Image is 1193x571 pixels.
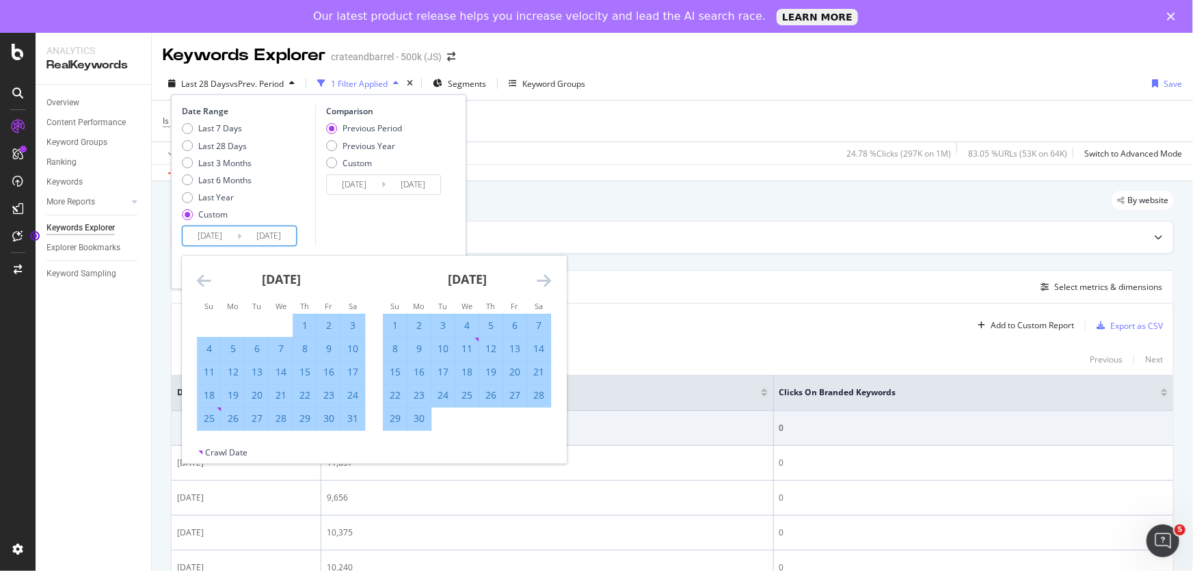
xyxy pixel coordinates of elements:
div: Custom [343,157,372,169]
small: Fr [325,301,332,311]
span: 5 [1175,524,1185,535]
div: 26 [222,412,245,425]
div: Previous [1090,354,1123,365]
div: 7 [527,319,550,332]
small: We [461,301,472,311]
div: legacy label [1112,191,1174,210]
td: Selected. Monday, June 23, 2025 [407,384,431,407]
div: 2 [407,319,431,332]
button: 1 Filter Applied [312,72,404,94]
div: Select metrics & dimensions [1054,281,1162,293]
td: Selected. Sunday, June 15, 2025 [384,360,407,384]
small: Th [300,301,309,311]
div: Custom [326,157,402,169]
td: Selected. Monday, May 12, 2025 [222,360,245,384]
td: Selected. Tuesday, June 10, 2025 [431,337,455,360]
td: Selected. Sunday, May 25, 2025 [198,407,222,430]
div: 1 [293,319,317,332]
td: Selected. Thursday, May 29, 2025 [293,407,317,430]
div: Overview [46,96,79,110]
div: 21 [527,365,550,379]
div: 23 [407,388,431,402]
td: Selected. Sunday, June 29, 2025 [384,407,407,430]
div: 31 [341,412,364,425]
div: 0 [779,492,1168,504]
div: RealKeywords [46,57,140,73]
td: Selected. Saturday, May 17, 2025 [341,360,365,384]
strong: [DATE] [262,271,301,287]
div: Custom [182,209,252,220]
div: 11 [198,365,221,379]
td: Selected. Saturday, June 28, 2025 [527,384,551,407]
td: Selected. Thursday, May 22, 2025 [293,384,317,407]
div: 22 [293,388,317,402]
div: Last 28 Days [182,140,252,152]
td: Selected. Thursday, June 26, 2025 [479,384,503,407]
div: Last 3 Months [198,157,252,169]
div: arrow-right-arrow-left [447,52,455,62]
small: Mo [227,301,239,311]
div: Keywords Explorer [163,44,325,67]
div: 17 [341,365,364,379]
div: 2 [317,319,340,332]
td: Selected. Tuesday, May 20, 2025 [245,384,269,407]
div: 24.78 % Clicks ( 297K on 1M ) [846,148,951,159]
td: Selected. Monday, June 30, 2025 [407,407,431,430]
td: Selected. Thursday, June 5, 2025 [479,314,503,337]
td: Selected. Wednesday, June 18, 2025 [455,360,479,384]
div: Move backward to switch to the previous month. [197,272,211,289]
div: Keyword Sampling [46,267,116,281]
div: 4 [198,342,221,356]
div: Date Range [182,105,312,117]
div: 23 [317,388,340,402]
td: Selected. Friday, June 13, 2025 [503,337,527,360]
div: 29 [384,412,407,425]
a: Ranking [46,155,142,170]
button: Select metrics & dimensions [1035,279,1162,295]
div: Last 7 Days [182,122,252,134]
div: 9,656 [327,492,768,504]
div: Keyword Groups [522,78,585,90]
div: 9 [407,342,431,356]
small: Su [204,301,213,311]
td: Selected. Tuesday, May 13, 2025 [245,360,269,384]
td: Selected. Thursday, June 12, 2025 [479,337,503,360]
td: Selected. Saturday, May 31, 2025 [341,407,365,430]
div: 5 [222,342,245,356]
div: 22 [384,388,407,402]
td: Selected. Tuesday, June 17, 2025 [431,360,455,384]
td: Selected. Friday, May 23, 2025 [317,384,341,407]
iframe: Intercom live chat [1147,524,1179,557]
div: Last Year [198,191,234,203]
div: 19 [222,388,245,402]
td: Selected. Tuesday, May 27, 2025 [245,407,269,430]
div: 10 [431,342,455,356]
div: times [404,77,416,90]
small: We [276,301,286,311]
div: 3 [431,319,455,332]
td: Selected. Sunday, June 8, 2025 [384,337,407,360]
div: Keywords [46,175,83,189]
a: More Reports [46,195,128,209]
small: Sa [349,301,357,311]
div: Last 28 Days [198,140,247,152]
small: Mo [413,301,425,311]
td: Selected. Saturday, May 24, 2025 [341,384,365,407]
div: Keywords Explorer [46,221,115,235]
div: 15 [293,365,317,379]
td: Selected. Sunday, June 22, 2025 [384,384,407,407]
div: More Reports [46,195,95,209]
div: 8 [384,342,407,356]
div: 27 [245,412,269,425]
td: Selected. Friday, May 30, 2025 [317,407,341,430]
div: 1 Filter Applied [331,78,388,90]
div: Our latest product release helps you increase velocity and lead the AI search race. [313,10,766,23]
div: 8 [293,342,317,356]
div: 14 [527,342,550,356]
td: Selected. Thursday, June 19, 2025 [479,360,503,384]
div: 7 [269,342,293,356]
td: Selected. Friday, May 2, 2025 [317,314,341,337]
td: Selected. Saturday, June 7, 2025 [527,314,551,337]
div: [DATE] [177,457,315,469]
button: Previous [1090,351,1123,368]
